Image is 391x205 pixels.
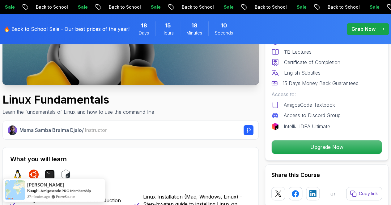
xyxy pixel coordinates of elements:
span: Days [139,30,149,36]
span: 18 Days [141,21,147,30]
button: Copy link [346,187,382,200]
p: Copy link [359,191,378,197]
p: Upgrade Now [272,140,382,154]
p: English Subtitles [284,69,321,76]
img: terminal logo [45,170,55,179]
button: Upgrade Now [271,140,382,154]
span: Minutes [186,30,202,36]
span: 10 Seconds [221,21,227,30]
img: ubuntu logo [29,170,39,179]
h2: Share this Course [271,171,382,179]
p: or [330,190,336,197]
p: 🔥 Back to School Sale - Our best prices of the year! [4,25,130,33]
span: 15 Hours [165,21,171,30]
p: Sale [364,4,384,10]
p: Certificate of Completion [284,59,340,66]
h1: Linux Fundamentals [2,93,154,106]
span: 18 Minutes [191,21,198,30]
p: Back to School [322,4,364,10]
span: Instructor [85,127,107,133]
img: provesource social proof notification image [5,180,25,200]
p: Access to Discord Group [284,112,341,119]
img: Nelson Djalo [8,125,17,135]
p: IntelliJ IDEA Ultimate [284,123,330,130]
img: linux logo [13,170,23,179]
span: Seconds [215,30,233,36]
span: Bought [27,188,40,193]
p: Back to School [31,4,73,10]
p: Sale [146,4,165,10]
h2: What you will learn [10,155,251,163]
span: [PERSON_NAME] [27,182,64,187]
p: Back to School [176,4,219,10]
p: Mama Samba Braima Djalo / [19,126,107,134]
img: bash logo [61,170,71,179]
p: AmigosCode Textbook [284,101,335,109]
p: Learn the fundamentals of Linux and how to use the command line [2,108,154,116]
a: ProveSource [56,194,75,199]
img: jetbrains logo [271,123,279,130]
p: Grab Now [351,25,376,33]
p: Sale [73,4,92,10]
p: 15 Days Money Back Guaranteed [283,80,359,87]
span: 37 minutes ago [27,194,50,199]
p: 112 Lectures [284,48,312,55]
p: Sale [219,4,238,10]
span: Hours [162,30,174,36]
p: Back to School [104,4,146,10]
p: Access to: [271,91,382,98]
p: Back to School [249,4,291,10]
a: Amigoscode PRO Membership [40,188,91,193]
p: Sale [291,4,311,10]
